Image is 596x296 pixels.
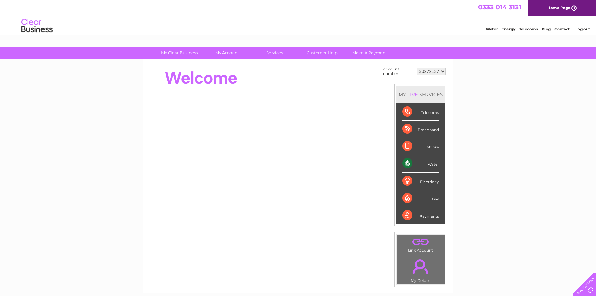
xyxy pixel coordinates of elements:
[201,47,253,59] a: My Account
[249,47,300,59] a: Services
[402,103,439,121] div: Telecoms
[402,173,439,190] div: Electricity
[396,86,445,103] div: MY SERVICES
[402,138,439,155] div: Mobile
[406,91,419,97] div: LIVE
[154,47,205,59] a: My Clear Business
[396,254,445,285] td: My Details
[402,207,439,224] div: Payments
[502,27,515,31] a: Energy
[554,27,570,31] a: Contact
[21,16,53,35] img: logo.png
[296,47,348,59] a: Customer Help
[486,27,498,31] a: Water
[402,121,439,138] div: Broadband
[381,65,415,77] td: Account number
[344,47,395,59] a: Make A Payment
[150,3,446,30] div: Clear Business is a trading name of Verastar Limited (registered in [GEOGRAPHIC_DATA] No. 3667643...
[402,190,439,207] div: Gas
[478,3,521,11] a: 0333 014 3131
[402,155,439,172] div: Water
[398,236,443,247] a: .
[396,234,445,254] td: Link Account
[398,256,443,278] a: .
[575,27,590,31] a: Log out
[542,27,551,31] a: Blog
[519,27,538,31] a: Telecoms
